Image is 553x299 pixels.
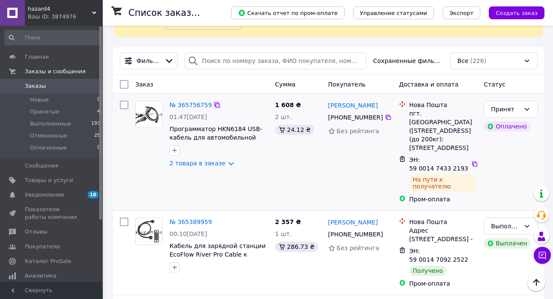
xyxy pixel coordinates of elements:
[409,218,477,226] div: Нова Пошта
[30,108,59,116] span: Принятые
[238,9,338,17] span: Скачать отчет по пром-оплате
[409,156,468,172] span: ЭН: 59 0014 7433 2193
[484,238,530,248] div: Выплачен
[399,81,458,88] span: Доставка и оплата
[409,101,477,109] div: Нова Пошта
[484,121,530,132] div: Оплачено
[97,96,100,104] span: 0
[458,57,469,65] span: Все
[275,114,292,120] span: 2 шт.
[231,6,345,19] button: Скачать отчет по пром-оплате
[470,57,486,64] span: (226)
[25,206,79,221] span: Показатели работы компании
[409,248,468,263] span: ЭН: 59 0014 7092 2522
[527,273,545,291] button: Наверх
[30,132,67,140] span: Отмененные
[169,126,262,167] a: Программатор HKN6184 USB-кабель для автомобильной раций Motorola DM-серии | CPS, прошивка, настро...
[169,160,226,167] a: 2 товара в заказе
[275,230,292,237] span: 1 шт.
[169,230,207,237] span: 00:10[DATE]
[28,5,92,13] span: hazard4
[135,101,163,128] a: Фото товару
[373,57,443,65] span: Сохраненные фильтры:
[360,10,427,16] span: Управление статусами
[28,13,103,21] div: Ваш ID: 3874976
[409,109,477,152] div: пгт. [GEOGRAPHIC_DATA] ([STREET_ADDRESS] (до 200кг): [STREET_ADDRESS]
[491,221,520,231] div: Выполнен
[128,8,202,18] h1: Список заказов
[489,6,544,19] button: Создать заказ
[275,81,296,88] span: Сумма
[94,132,100,140] span: 29
[337,128,379,135] span: Без рейтинга
[25,228,48,236] span: Отзывы
[169,102,212,108] a: № 365756759
[25,176,73,184] span: Товары и услуги
[275,218,301,225] span: 2 357 ₴
[137,57,161,65] span: Фильтры
[136,101,162,128] img: Фото товару
[25,257,71,265] span: Каталог ProSale
[353,6,434,19] button: Управление статусами
[480,9,544,16] a: Создать заказ
[409,266,446,276] div: Получено
[275,125,314,135] div: 24.12 ₴
[328,218,378,227] a: [PERSON_NAME]
[25,272,56,280] span: Аналитика
[30,120,71,128] span: Выполненные
[409,174,477,191] div: На пути к получателю
[275,242,318,252] div: 286.73 ₴
[25,191,64,199] span: Уведомления
[4,30,101,45] input: Поиск
[496,10,538,16] span: Создать заказ
[97,108,100,116] span: 4
[184,52,366,69] input: Поиск по номеру заказа, ФИО покупателя, номеру телефона, Email, номеру накладной
[25,68,86,75] span: Заказы и сообщения
[491,105,520,114] div: Принят
[328,101,378,110] a: [PERSON_NAME]
[169,242,267,275] a: Кабель для зарядной станции EcoFlow River Pro Cable к дополнительной батарии EcoFlow RIVER Pro Ex...
[135,81,153,88] span: Заказ
[30,96,49,104] span: Новые
[328,81,366,88] span: Покупатель
[88,191,98,198] span: 18
[449,10,473,16] span: Экспорт
[136,218,162,245] img: Фото товару
[25,82,46,90] span: Заказы
[25,243,60,251] span: Покупатели
[25,162,58,170] span: Сообщения
[327,111,385,123] div: [PHONE_NUMBER]
[169,114,207,120] span: 01:47[DATE]
[135,218,163,245] a: Фото товару
[534,247,551,264] button: Чат с покупателем
[91,120,100,128] span: 193
[30,144,67,152] span: Оплаченные
[25,53,49,61] span: Главная
[327,228,385,240] div: [PHONE_NUMBER]
[409,226,477,243] div: Адрес [STREET_ADDRESS] -
[443,6,480,19] button: Экспорт
[97,144,100,152] span: 0
[275,102,301,108] span: 1 608 ₴
[409,279,477,288] div: Пром-оплата
[484,81,505,88] span: Статус
[409,195,477,203] div: Пром-оплата
[337,245,379,251] span: Без рейтинга
[169,218,212,225] a: № 365389959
